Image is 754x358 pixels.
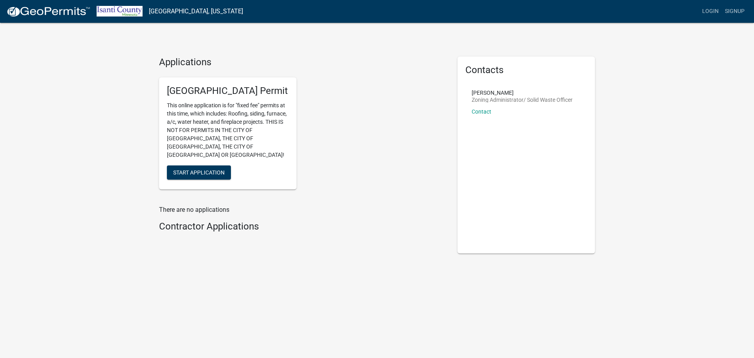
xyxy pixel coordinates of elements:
h4: Contractor Applications [159,221,446,232]
p: Zoning Administrator/ Solid Waste Officer [472,97,573,103]
h4: Applications [159,57,446,68]
h5: Contacts [465,64,587,76]
wm-workflow-list-section: Contractor Applications [159,221,446,235]
button: Start Application [167,165,231,180]
p: [PERSON_NAME] [472,90,573,95]
p: There are no applications [159,205,446,215]
p: This online application is for "fixed fee" permits at this time, which includes: Roofing, siding,... [167,101,289,159]
img: Isanti County, Minnesota [97,6,143,17]
a: [GEOGRAPHIC_DATA], [US_STATE] [149,5,243,18]
a: Contact [472,108,491,115]
span: Start Application [173,169,225,175]
h5: [GEOGRAPHIC_DATA] Permit [167,85,289,97]
wm-workflow-list-section: Applications [159,57,446,196]
a: Signup [722,4,748,19]
a: Login [699,4,722,19]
